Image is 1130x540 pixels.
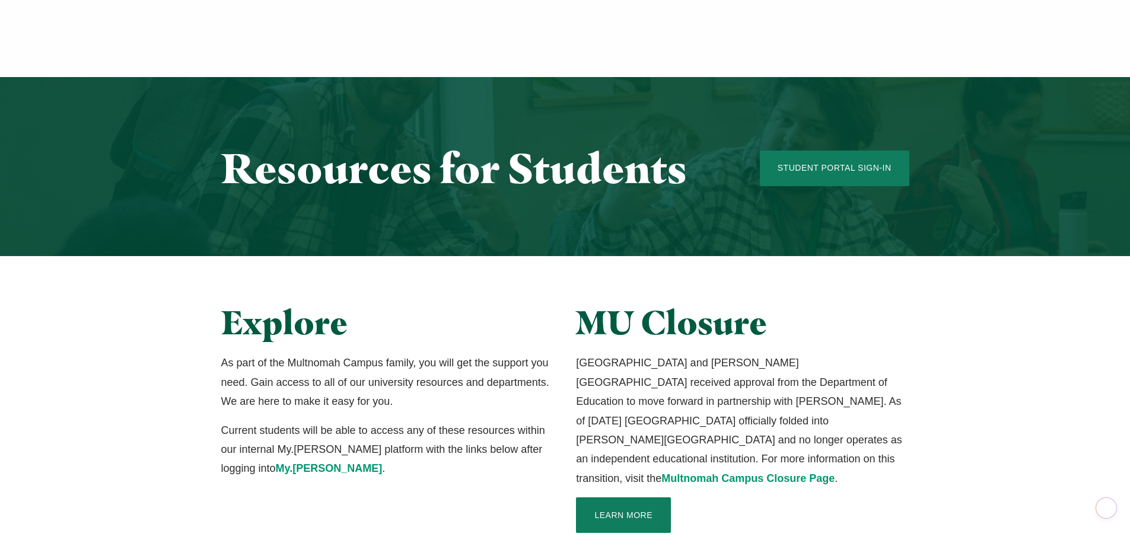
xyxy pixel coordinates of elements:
[661,472,835,484] a: Multnomah Campus Closure Page
[221,421,554,478] p: Current students will be able to access any of these resources within our internal My.[PERSON_NAM...
[221,145,712,191] h1: Resources for Students
[760,151,909,186] a: Student Portal Sign-In
[576,497,671,533] a: Learn More
[276,462,383,474] a: My.[PERSON_NAME]
[221,353,554,411] p: As part of the Multnomah Campus family, you will get the support you need. Gain access to all of ...
[576,353,909,488] p: [GEOGRAPHIC_DATA] and [PERSON_NAME][GEOGRAPHIC_DATA] received approval from the Department of Edu...
[576,303,909,341] h2: MU Closure
[221,303,554,341] h2: Explore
